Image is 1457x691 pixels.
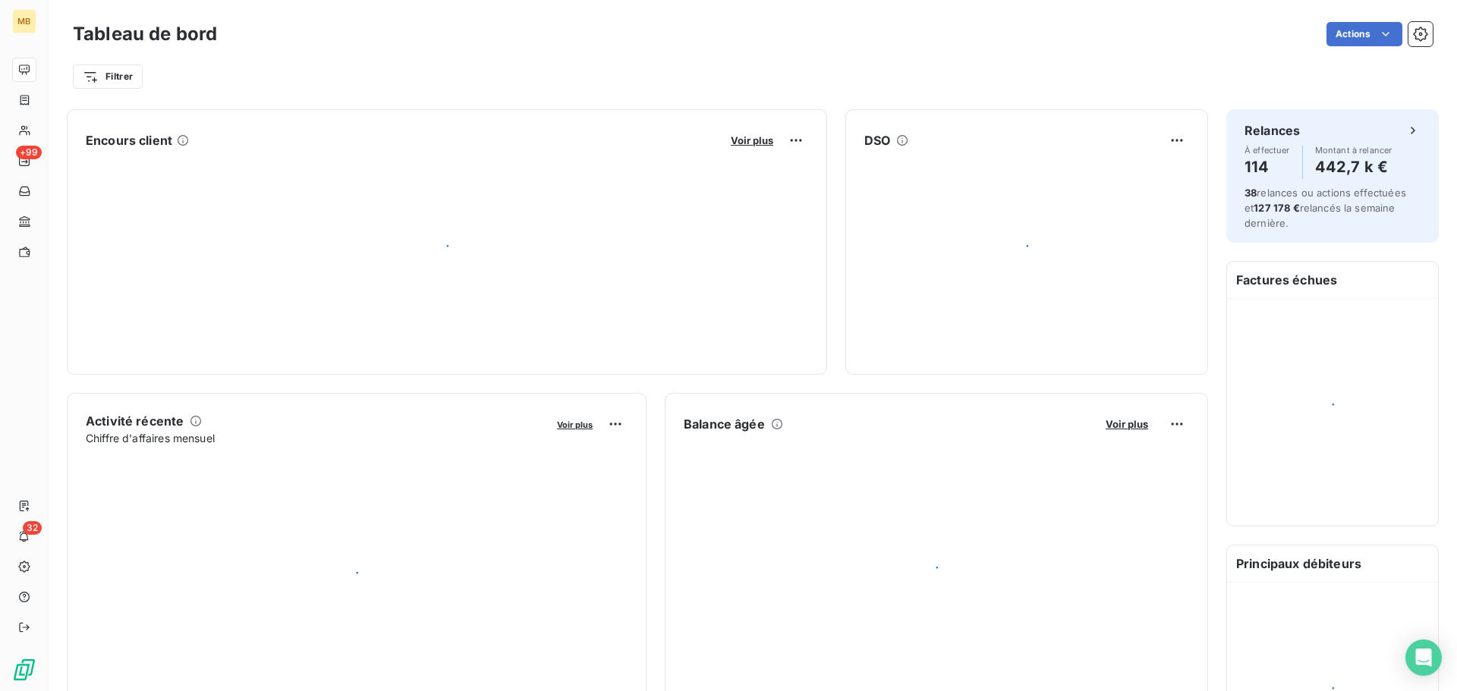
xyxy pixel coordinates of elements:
[1106,418,1148,430] span: Voir plus
[731,134,773,146] span: Voir plus
[16,146,42,159] span: +99
[23,521,42,535] span: 32
[1227,262,1438,298] h6: Factures échues
[1315,146,1392,155] span: Montant à relancer
[86,412,184,430] h6: Activité récente
[73,64,143,89] button: Filtrer
[86,430,546,446] span: Chiffre d'affaires mensuel
[1101,417,1153,431] button: Voir plus
[1245,146,1290,155] span: À effectuer
[1245,155,1290,179] h4: 114
[12,9,36,33] div: MB
[557,419,593,430] span: Voir plus
[1315,155,1392,179] h4: 442,7 k €
[1326,22,1402,46] button: Actions
[86,131,172,149] h6: Encours client
[12,658,36,682] img: Logo LeanPay
[1254,202,1299,214] span: 127 178 €
[73,20,217,48] h3: Tableau de bord
[726,133,778,147] button: Voir plus
[1245,187,1406,229] span: relances ou actions effectuées et relancés la semaine dernière.
[684,415,765,433] h6: Balance âgée
[864,131,890,149] h6: DSO
[552,417,597,431] button: Voir plus
[1405,639,1442,676] div: Open Intercom Messenger
[1227,545,1438,582] h6: Principaux débiteurs
[1245,121,1300,140] h6: Relances
[1245,187,1257,199] span: 38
